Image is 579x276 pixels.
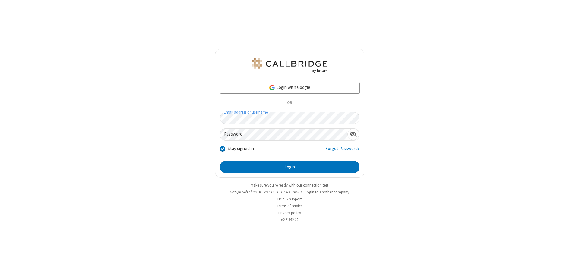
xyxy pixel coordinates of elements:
div: Show password [347,129,359,140]
img: QA Selenium DO NOT DELETE OR CHANGE [250,58,329,73]
a: Login with Google [220,82,359,94]
button: Login [220,161,359,173]
a: Forgot Password? [325,145,359,157]
a: Terms of service [277,203,302,209]
a: Privacy policy [278,210,301,215]
a: Make sure you're ready with our connection test [251,183,328,188]
label: Stay signed in [228,145,254,152]
button: Login to another company [305,189,349,195]
span: OR [285,99,294,107]
input: Email address or username [220,112,359,124]
input: Password [220,129,347,140]
li: Not QA Selenium DO NOT DELETE OR CHANGE? [215,189,364,195]
a: Help & support [277,196,302,202]
li: v2.6.352.12 [215,217,364,223]
img: google-icon.png [269,84,275,91]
